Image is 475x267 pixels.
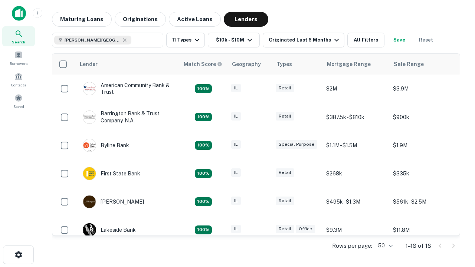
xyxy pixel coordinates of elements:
td: $3.9M [389,75,456,103]
th: Mortgage Range [322,54,389,75]
div: Lakeside Bank [83,223,136,237]
div: IL [231,168,241,177]
p: L B [86,226,93,234]
div: Originated Last 6 Months [269,36,341,44]
div: Matching Properties: 2, hasApolloMatch: undefined [195,169,212,178]
td: $900k [389,103,456,131]
th: Capitalize uses an advanced AI algorithm to match your search with the best lender. The match sco... [179,54,227,75]
div: IL [231,197,241,205]
div: Matching Properties: 2, hasApolloMatch: undefined [195,84,212,93]
p: 1–18 of 18 [406,241,431,250]
img: picture [83,167,96,180]
button: Lenders [224,12,268,27]
td: $11.8M [389,216,456,244]
div: Lender [80,60,98,69]
div: Retail [276,112,294,121]
button: 11 Types [166,33,205,47]
a: Borrowers [2,48,35,68]
td: $2M [322,75,389,103]
div: Retail [276,84,294,92]
div: Geography [232,60,261,69]
div: First State Bank [83,167,140,180]
span: Borrowers [10,60,27,66]
span: Contacts [11,82,26,88]
div: American Community Bank & Trust [83,82,172,95]
div: Mortgage Range [327,60,371,69]
img: capitalize-icon.png [12,6,26,21]
button: Active Loans [169,12,221,27]
button: Maturing Loans [52,12,112,27]
button: Originations [115,12,166,27]
div: Retail [276,168,294,177]
h6: Match Score [184,60,221,68]
td: $268k [322,159,389,188]
div: Barrington Bank & Trust Company, N.a. [83,110,172,123]
button: All Filters [347,33,384,47]
span: [PERSON_NAME][GEOGRAPHIC_DATA], [GEOGRAPHIC_DATA] [65,37,120,43]
p: Rows per page: [332,241,372,250]
div: Sale Range [394,60,424,69]
button: Reset [414,33,438,47]
button: $10k - $10M [208,33,260,47]
div: Special Purpose [276,140,317,149]
span: Search [12,39,25,45]
td: $561k - $2.5M [389,188,456,216]
span: Saved [13,103,24,109]
th: Types [272,54,322,75]
td: $1.9M [389,131,456,159]
div: Types [276,60,292,69]
div: Capitalize uses an advanced AI algorithm to match your search with the best lender. The match sco... [184,60,222,68]
td: $495k - $1.3M [322,188,389,216]
img: picture [83,195,96,208]
div: IL [231,225,241,233]
iframe: Chat Widget [438,208,475,243]
th: Sale Range [389,54,456,75]
th: Lender [75,54,179,75]
td: $9.3M [322,216,389,244]
a: Saved [2,91,35,111]
div: IL [231,84,241,92]
div: IL [231,112,241,121]
button: Save your search to get updates of matches that match your search criteria. [387,33,411,47]
div: Byline Bank [83,139,129,152]
div: Matching Properties: 3, hasApolloMatch: undefined [195,225,212,234]
div: IL [231,140,241,149]
img: picture [83,111,96,123]
img: picture [83,139,96,152]
div: 50 [375,240,394,251]
a: Search [2,26,35,46]
img: picture [83,82,96,95]
td: $1.1M - $1.5M [322,131,389,159]
div: Office [296,225,315,233]
button: Originated Last 6 Months [263,33,344,47]
div: Matching Properties: 3, hasApolloMatch: undefined [195,141,212,150]
div: [PERSON_NAME] [83,195,144,208]
td: $335k [389,159,456,188]
th: Geography [227,54,272,75]
a: Contacts [2,69,35,89]
div: Retail [276,225,294,233]
td: $387.5k - $810k [322,103,389,131]
div: Matching Properties: 3, hasApolloMatch: undefined [195,197,212,206]
div: Matching Properties: 3, hasApolloMatch: undefined [195,113,212,122]
div: Retail [276,197,294,205]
